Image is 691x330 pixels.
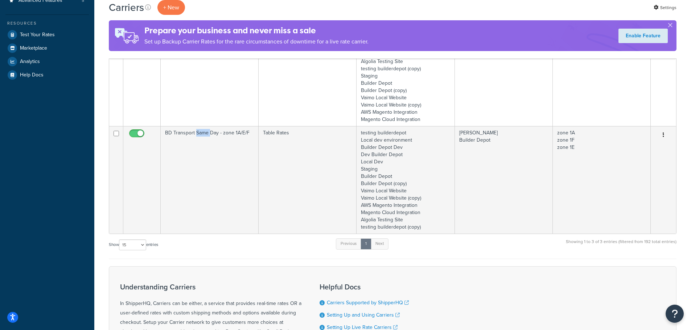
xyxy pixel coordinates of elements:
td: zone 1A zone 1F zone 1E zone 1N [553,18,651,126]
select: Showentries [119,239,146,250]
a: Enable Feature [618,29,668,43]
td: Table Rates [259,126,357,234]
a: Help Docs [5,68,89,82]
a: 1 [361,238,371,249]
a: Carriers Supported by ShipperHQ [327,299,409,306]
img: ad-rules-rateshop-fe6ec290ccb7230408bd80ed9643f0289d75e0ffd9eb532fc0e269fcd187b520.png [109,20,144,51]
span: Test Your Rates [20,32,55,38]
h3: Helpful Docs [320,283,414,291]
a: Next [371,238,388,249]
td: BD Transport Same Day Heavyside- zone 1A 1E 1F 1N [161,18,259,126]
span: Help Docs [20,72,44,78]
label: Show entries [109,239,158,250]
h1: Carriers [109,0,144,14]
button: Open Resource Center [666,305,684,323]
p: Set up Backup Carrier Rates for the rare circumstances of downtime for a live rate carrier. [144,37,369,47]
a: Marketplace [5,42,89,55]
div: Resources [5,20,89,26]
td: BD Transport Same Day - zone 1A/E/F [161,126,259,234]
a: Previous [336,238,361,249]
span: Marketplace [20,45,47,51]
a: Test Your Rates [5,28,89,41]
div: Showing 1 to 3 of 3 entries (filtered from 192 total entries) [566,238,676,253]
a: Setting Up and Using Carriers [327,311,400,319]
h4: Prepare your business and never miss a sale [144,25,369,37]
td: [PERSON_NAME] [455,18,553,126]
h3: Understanding Carriers [120,283,301,291]
td: zone 1A zone 1F zone 1E [553,126,651,234]
a: Analytics [5,55,89,68]
td: testing builderdepot Local dev environment Builder Depot Dev Dev Builder Depot Local Dev Algolia ... [357,18,455,126]
td: Table Rates [259,18,357,126]
td: testing builderdepot Local dev environment Builder Depot Dev Dev Builder Depot Local Dev Staging ... [357,126,455,234]
a: Settings [654,3,676,13]
td: [PERSON_NAME] Builder Depot [455,126,553,234]
span: Analytics [20,59,40,65]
